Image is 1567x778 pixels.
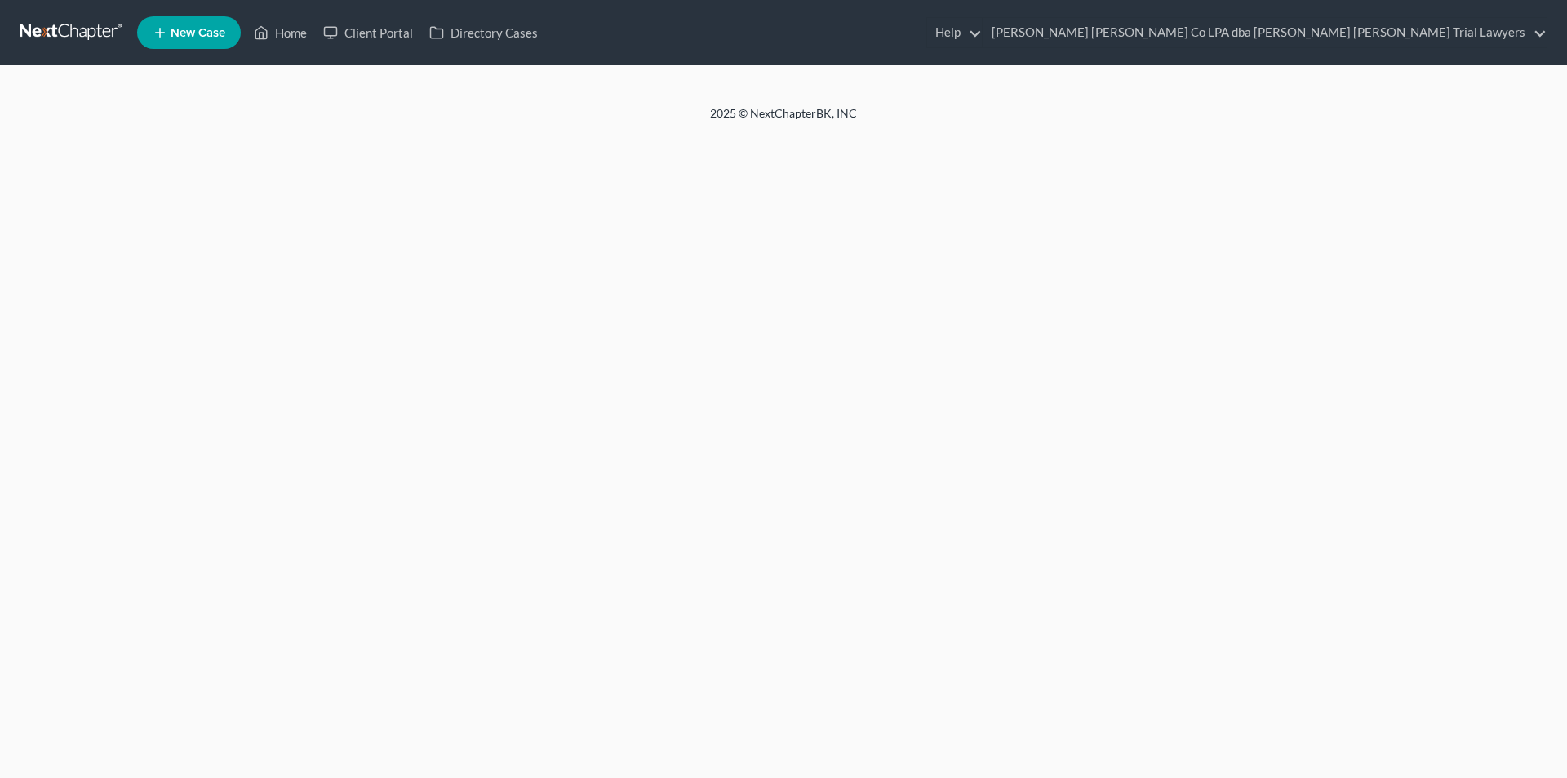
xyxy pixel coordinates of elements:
[315,18,421,47] a: Client Portal
[927,18,982,47] a: Help
[421,18,546,47] a: Directory Cases
[318,105,1249,135] div: 2025 © NextChapterBK, INC
[983,18,1547,47] a: [PERSON_NAME] [PERSON_NAME] Co LPA dba [PERSON_NAME] [PERSON_NAME] Trial Lawyers
[137,16,241,49] new-legal-case-button: New Case
[246,18,315,47] a: Home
